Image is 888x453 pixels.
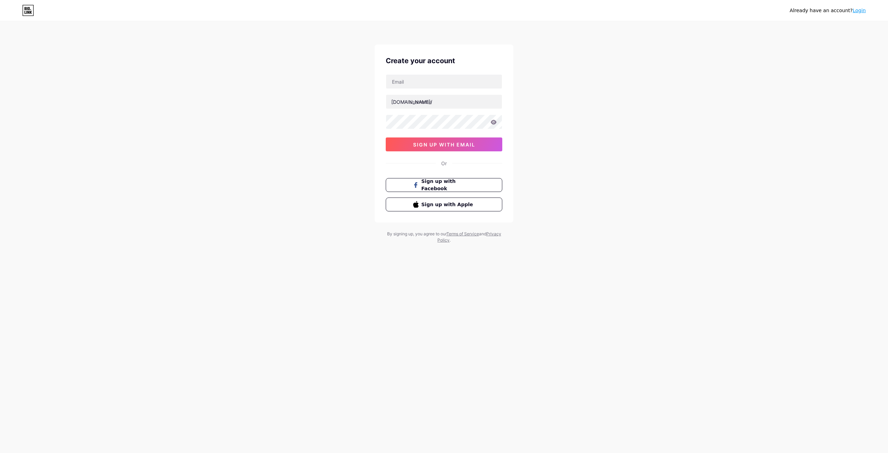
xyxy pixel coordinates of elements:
[853,8,866,13] a: Login
[413,142,475,148] span: sign up with email
[386,198,502,211] button: Sign up with Apple
[421,178,475,192] span: Sign up with Facebook
[386,95,502,109] input: username
[386,137,502,151] button: sign up with email
[386,56,502,66] div: Create your account
[385,231,503,243] div: By signing up, you agree to our and .
[441,160,447,167] div: Or
[421,201,475,208] span: Sign up with Apple
[386,178,502,192] button: Sign up with Facebook
[446,231,479,236] a: Terms of Service
[790,7,866,14] div: Already have an account?
[386,75,502,89] input: Email
[391,98,432,106] div: [DOMAIN_NAME]/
